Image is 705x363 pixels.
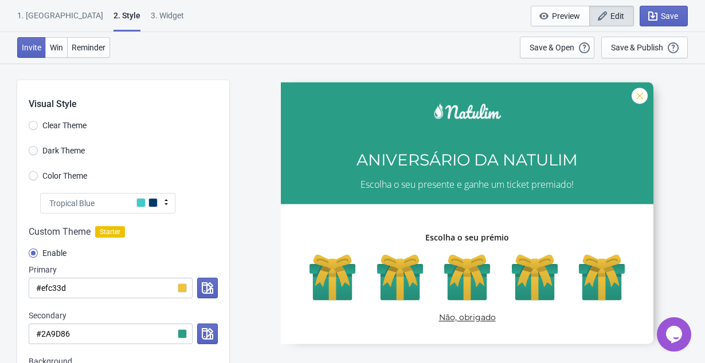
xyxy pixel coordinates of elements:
[17,10,103,30] div: 1. [GEOGRAPHIC_DATA]
[29,310,218,321] div: Secondary
[42,145,85,156] span: Dark Theme
[552,11,580,21] span: Preview
[29,264,218,275] div: Primary
[640,6,688,26] button: Save
[45,37,68,58] button: Win
[50,43,63,52] span: Win
[611,43,663,52] div: Save & Publish
[151,10,184,30] div: 3. Widget
[661,11,678,21] span: Save
[601,37,688,58] button: Save & Publish
[610,11,624,21] span: Edit
[530,43,574,52] div: Save & Open
[657,317,694,352] iframe: chat widget
[72,43,105,52] span: Reminder
[42,120,87,131] span: Clear Theme
[95,226,125,238] span: Starter
[113,10,140,31] div: 2 . Style
[589,6,634,26] button: Edit
[49,198,95,209] span: Tropical Blue
[22,43,41,52] span: Invite
[67,37,110,58] button: Reminder
[42,247,66,259] span: Enable
[520,37,594,58] button: Save & Open
[29,80,229,111] div: Visual Style
[42,170,87,181] span: Color Theme
[17,37,46,58] button: Invite
[29,225,91,239] span: Custom Theme
[531,6,590,26] button: Preview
